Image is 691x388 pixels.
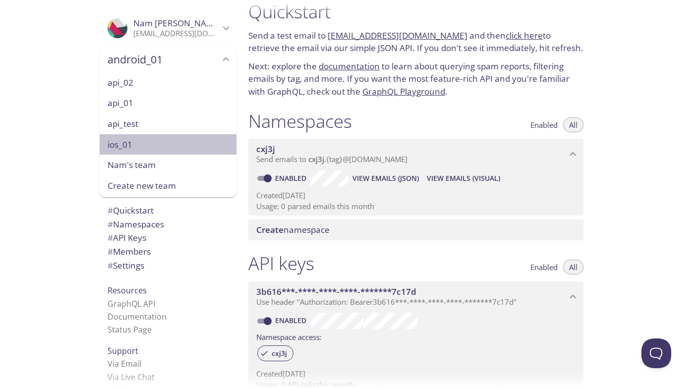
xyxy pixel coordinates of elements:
a: Enabled [274,173,310,183]
span: View Emails (Visual) [427,172,500,184]
div: Nam Kevin [100,12,236,45]
a: GraphQL API [108,298,155,309]
span: # [108,246,113,257]
p: Created [DATE] [256,190,576,201]
span: android_01 [108,53,220,66]
div: ios_01 [100,134,236,155]
span: Quickstart [108,205,154,216]
label: Namespace access: [256,329,322,343]
span: # [108,205,113,216]
div: Nam's team [100,155,236,175]
div: api_01 [100,93,236,113]
div: Namespaces [100,218,236,231]
p: Next: explore the to learn about querying spam reports, filtering emails by tag, and more. If you... [248,60,583,98]
a: Status Page [108,324,152,335]
div: Create namespace [248,220,583,240]
span: API Keys [108,232,146,243]
a: documentation [319,60,380,72]
div: API Keys [100,231,236,245]
span: api_test [108,117,229,130]
div: cxj3j namespace [248,139,583,169]
div: Create new team [100,175,236,197]
a: Enabled [274,316,310,325]
h1: Namespaces [248,110,352,132]
span: Resources [108,285,147,296]
span: View Emails (JSON) [352,172,419,184]
div: Quickstart [100,204,236,218]
span: Create [256,224,284,235]
div: api_02 [100,72,236,93]
button: View Emails (Visual) [423,170,504,186]
span: # [108,219,113,230]
a: click here [506,30,543,41]
span: Settings [108,260,144,271]
a: [EMAIL_ADDRESS][DOMAIN_NAME] [328,30,467,41]
h1: API keys [248,252,314,275]
span: ios_01 [108,138,229,151]
span: api_02 [108,76,229,89]
span: namespace [256,224,330,235]
span: Members [108,246,151,257]
a: Documentation [108,311,167,322]
button: View Emails (JSON) [348,170,423,186]
span: cxj3j [256,143,275,155]
button: All [563,117,583,132]
div: android_01 [100,47,236,72]
span: # [108,260,113,271]
p: Created [DATE] [256,369,576,379]
span: Namespaces [108,219,164,230]
span: Create new team [108,179,229,192]
div: Members [100,245,236,259]
span: cxj3j [308,154,324,164]
div: Team Settings [100,259,236,273]
p: Send a test email to and then to retrieve the email via our simple JSON API. If you don't see it ... [248,29,583,55]
button: Enabled [524,117,564,132]
iframe: Help Scout Beacon - Open [641,338,671,368]
div: api_test [100,113,236,134]
span: cxj3j [266,349,293,358]
span: Nam's team [108,159,229,171]
span: # [108,232,113,243]
button: All [563,260,583,275]
span: api_01 [108,97,229,110]
p: Usage: 0 parsed emails this month [256,201,576,212]
div: cxj3j [257,345,293,361]
span: Support [108,345,138,356]
a: Via Live Chat [108,372,155,383]
p: [EMAIL_ADDRESS][DOMAIN_NAME] [133,29,220,39]
a: GraphQL Playground [362,86,445,97]
a: Via Email [108,358,141,369]
h1: Quickstart [248,0,583,23]
span: Nam [PERSON_NAME] [133,17,222,29]
button: Enabled [524,260,564,275]
span: Send emails to . {tag} @[DOMAIN_NAME] [256,154,407,164]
